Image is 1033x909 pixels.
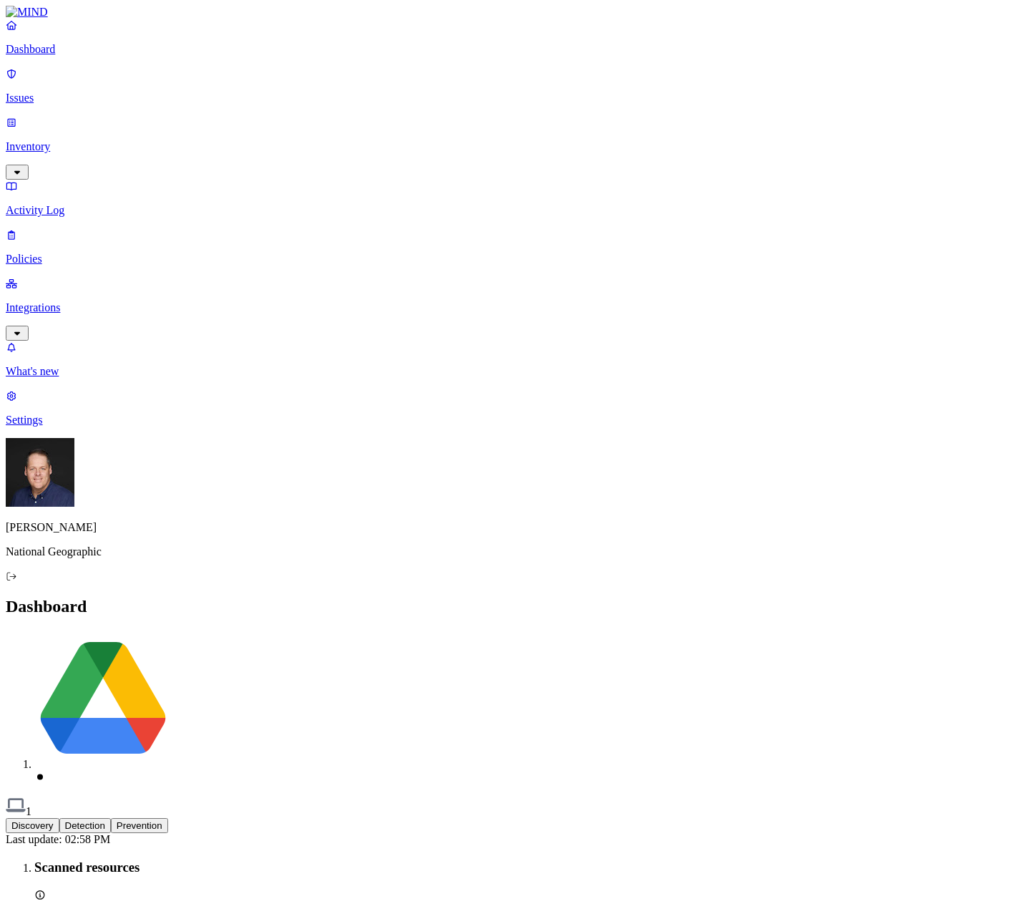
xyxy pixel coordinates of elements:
p: Settings [6,414,1027,427]
p: Policies [6,253,1027,266]
img: svg%3e [6,795,26,815]
img: svg%3e [34,631,172,768]
p: Dashboard [6,43,1027,56]
a: Integrations [6,277,1027,339]
p: Issues [6,92,1027,104]
p: [PERSON_NAME] [6,521,1027,534]
a: Issues [6,67,1027,104]
a: Inventory [6,116,1027,178]
a: Activity Log [6,180,1027,217]
span: 1 [26,805,31,817]
p: What's new [6,365,1027,378]
img: MIND [6,6,48,19]
button: Detection [59,818,111,833]
a: What's new [6,341,1027,378]
button: Discovery [6,818,59,833]
img: Mark DeCarlo [6,438,74,507]
a: Dashboard [6,19,1027,56]
span: Last update: 02:58 PM [6,833,110,845]
a: Policies [6,228,1027,266]
h3: Scanned resources [34,860,1027,875]
p: National Geographic [6,545,1027,558]
p: Integrations [6,301,1027,314]
a: MIND [6,6,1027,19]
p: Activity Log [6,204,1027,217]
h2: Dashboard [6,597,1027,616]
p: Inventory [6,140,1027,153]
button: Prevention [111,818,168,833]
a: Settings [6,389,1027,427]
